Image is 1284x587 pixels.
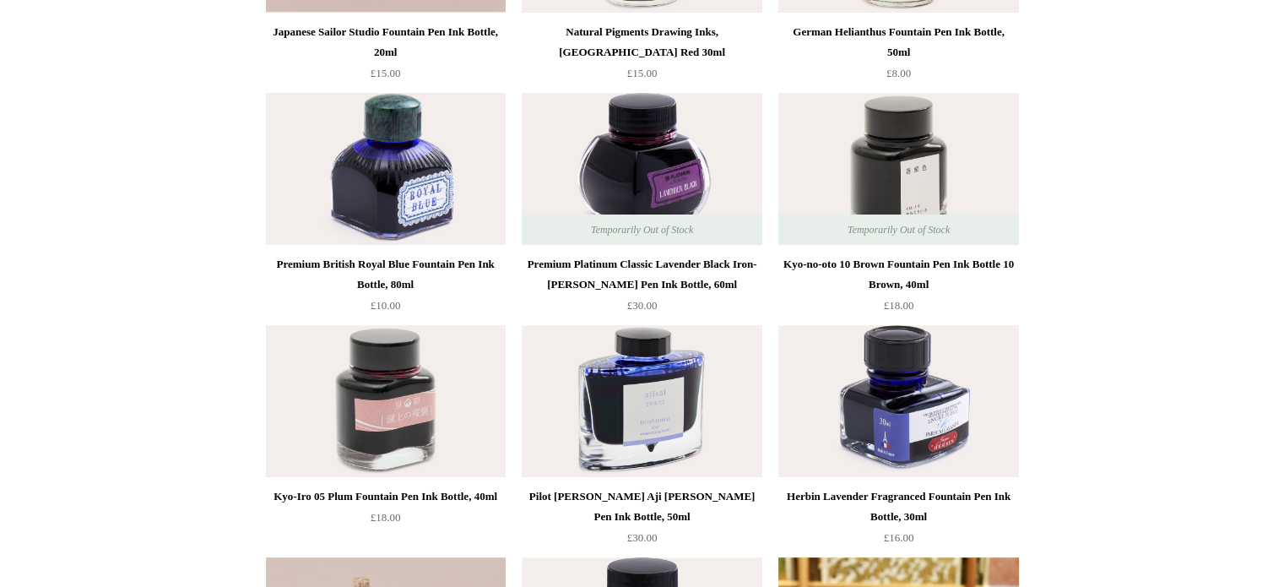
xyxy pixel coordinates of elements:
[266,254,506,323] a: Premium British Royal Blue Fountain Pen Ink Bottle, 80ml £10.00
[526,254,757,295] div: Premium Platinum Classic Lavender Black Iron-[PERSON_NAME] Pen Ink Bottle, 60ml
[778,325,1018,477] a: Herbin Lavender Fragranced Fountain Pen Ink Bottle, 30ml Herbin Lavender Fragranced Fountain Pen ...
[783,254,1014,295] div: Kyo-no-oto 10 Brown Fountain Pen Ink Bottle 10 Brown, 40ml
[522,325,761,477] a: Pilot Iro Shizuku Aji Sai Fountain Pen Ink Bottle, 50ml Pilot Iro Shizuku Aji Sai Fountain Pen In...
[266,325,506,477] a: Kyo-Iro 05 Plum Fountain Pen Ink Bottle, 40ml Kyo-Iro 05 Plum Fountain Pen Ink Bottle, 40ml
[526,486,757,527] div: Pilot [PERSON_NAME] Aji [PERSON_NAME] Pen Ink Bottle, 50ml
[778,93,1018,245] a: Kyo-no-oto 10 Brown Fountain Pen Ink Bottle 10 Brown, 40ml Kyo-no-oto 10 Brown Fountain Pen Ink B...
[270,254,501,295] div: Premium British Royal Blue Fountain Pen Ink Bottle, 80ml
[778,22,1018,91] a: German Helianthus Fountain Pen Ink Bottle, 50ml £8.00
[266,93,506,245] img: Premium British Royal Blue Fountain Pen Ink Bottle, 80ml
[783,22,1014,63] div: German Helianthus Fountain Pen Ink Bottle, 50ml
[371,67,401,79] span: £15.00
[778,486,1018,556] a: Herbin Lavender Fragranced Fountain Pen Ink Bottle, 30ml £16.00
[778,93,1018,245] img: Kyo-no-oto 10 Brown Fountain Pen Ink Bottle 10 Brown, 40ml
[270,486,501,507] div: Kyo-Iro 05 Plum Fountain Pen Ink Bottle, 40ml
[526,22,757,63] div: Natural Pigments Drawing Inks, [GEOGRAPHIC_DATA] Red 30ml
[266,22,506,91] a: Japanese Sailor Studio Fountain Pen Ink Bottle, 20ml £15.00
[522,325,761,477] img: Pilot Iro Shizuku Aji Sai Fountain Pen Ink Bottle, 50ml
[522,486,761,556] a: Pilot [PERSON_NAME] Aji [PERSON_NAME] Pen Ink Bottle, 50ml £30.00
[270,22,501,63] div: Japanese Sailor Studio Fountain Pen Ink Bottle, 20ml
[831,215,967,245] span: Temporarily Out of Stock
[627,531,658,544] span: £30.00
[884,299,914,312] span: £18.00
[522,22,761,91] a: Natural Pigments Drawing Inks, [GEOGRAPHIC_DATA] Red 30ml £15.00
[266,93,506,245] a: Premium British Royal Blue Fountain Pen Ink Bottle, 80ml Premium British Royal Blue Fountain Pen ...
[627,299,658,312] span: £30.00
[778,254,1018,323] a: Kyo-no-oto 10 Brown Fountain Pen Ink Bottle 10 Brown, 40ml £18.00
[266,325,506,477] img: Kyo-Iro 05 Plum Fountain Pen Ink Bottle, 40ml
[886,67,911,79] span: £8.00
[522,93,761,245] a: Premium Platinum Classic Lavender Black Iron-Gall Fountain Pen Ink Bottle, 60ml Premium Platinum ...
[574,215,710,245] span: Temporarily Out of Stock
[266,486,506,556] a: Kyo-Iro 05 Plum Fountain Pen Ink Bottle, 40ml £18.00
[522,254,761,323] a: Premium Platinum Classic Lavender Black Iron-[PERSON_NAME] Pen Ink Bottle, 60ml £30.00
[627,67,658,79] span: £15.00
[522,93,761,245] img: Premium Platinum Classic Lavender Black Iron-Gall Fountain Pen Ink Bottle, 60ml
[778,325,1018,477] img: Herbin Lavender Fragranced Fountain Pen Ink Bottle, 30ml
[371,511,401,524] span: £18.00
[884,531,914,544] span: £16.00
[371,299,401,312] span: £10.00
[783,486,1014,527] div: Herbin Lavender Fragranced Fountain Pen Ink Bottle, 30ml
